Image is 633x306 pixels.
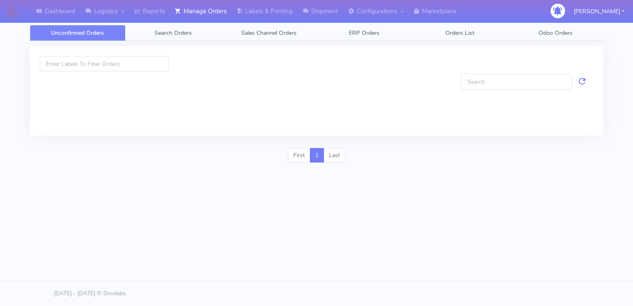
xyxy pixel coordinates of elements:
span: Sales Channel Orders [241,29,297,37]
ul: Tabs [30,25,603,41]
span: Search Orders [155,29,192,37]
span: Orders List [445,29,474,37]
input: Enter Labels To Filter Orders [40,56,169,71]
span: ERP Orders [349,29,379,37]
a: 1 [310,148,324,163]
span: Unconfirmed Orders [51,29,104,37]
button: [PERSON_NAME] [568,3,631,20]
input: Search [461,74,572,89]
span: Odoo Orders [539,29,573,37]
